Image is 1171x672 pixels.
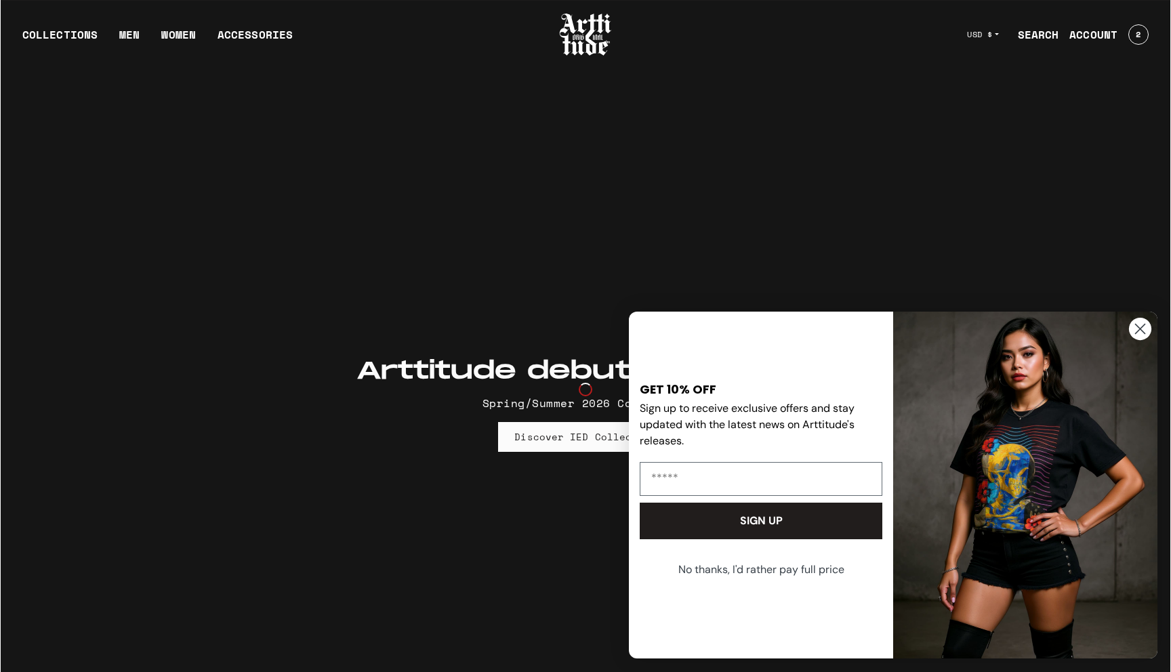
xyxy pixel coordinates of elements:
[558,12,613,58] img: Arttitude
[218,26,293,54] div: ACCESSORIES
[356,395,815,411] p: Spring/Summer 2026 Collection
[1128,317,1152,341] button: Close dialog
[615,298,1171,672] div: FLYOUT Form
[22,26,98,54] div: COLLECTIONS
[119,26,140,54] a: MEN
[356,357,815,387] h2: Arttitude debuts at NYFW
[12,26,304,54] ul: Main navigation
[1136,30,1141,39] span: 2
[640,462,882,496] input: Email
[959,20,1007,49] button: USD $
[1059,21,1117,48] a: ACCOUNT
[640,401,855,448] span: Sign up to receive exclusive offers and stay updated with the latest news on Arttitude's releases.
[967,29,993,40] span: USD $
[893,312,1157,658] img: 88b40c6e-4fbe-451e-b692-af676383430e.jpeg
[640,503,882,539] button: SIGN UP
[161,26,196,54] a: WOMEN
[1007,21,1059,48] a: SEARCH
[498,422,672,452] a: Discover IED Collection
[1117,19,1149,50] a: Open cart
[640,381,716,398] span: GET 10% OFF
[638,553,884,587] button: No thanks, I'd rather pay full price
